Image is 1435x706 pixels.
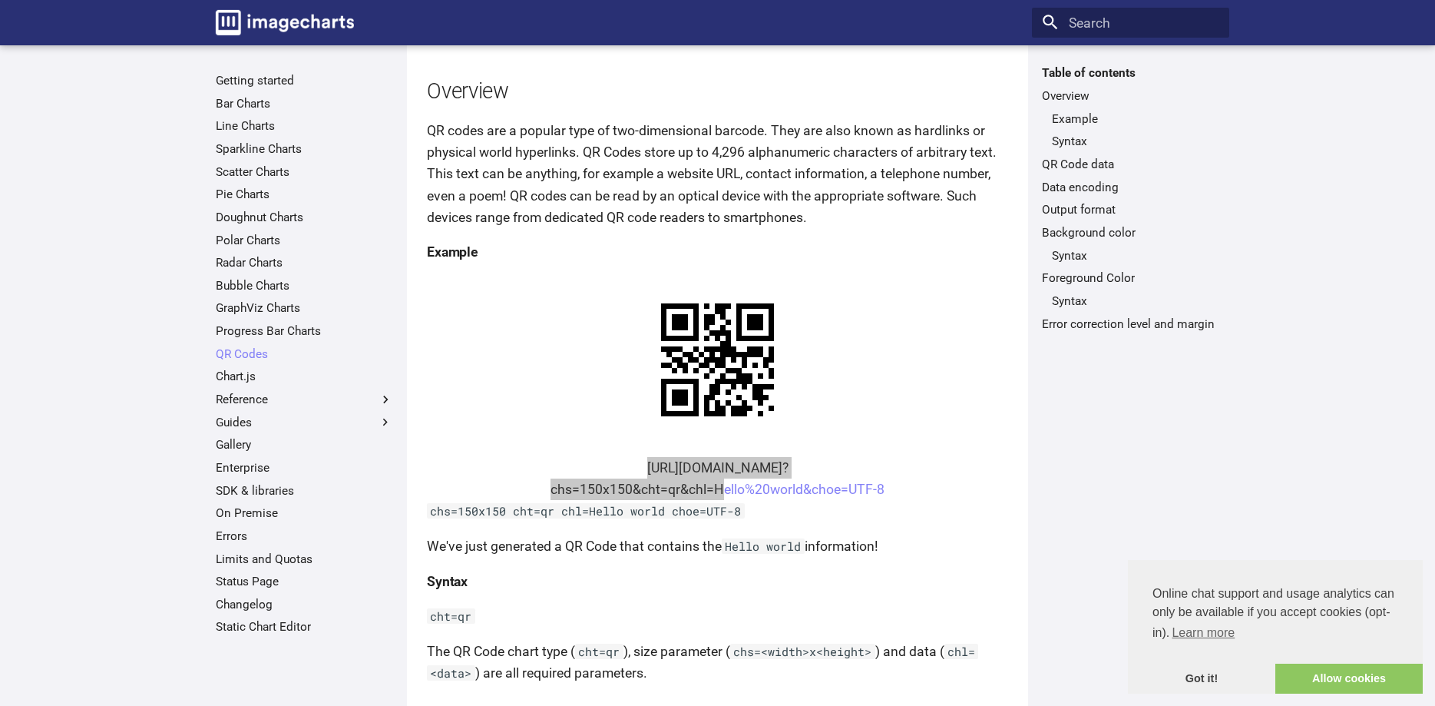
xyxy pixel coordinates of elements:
[1042,270,1219,286] a: Foreground Color
[551,460,884,497] a: [URL][DOMAIN_NAME]?chs=150x150&cht=qr&chl=Hello%20world&choe=UTF-8
[216,301,393,317] a: GraphViz Charts
[1042,317,1219,332] a: Error correction level and margin
[427,608,475,624] code: cht=qr
[730,644,875,659] code: chs=<width>x<height>
[1042,225,1219,240] a: Background color
[216,164,393,180] a: Scatter Charts
[1152,585,1398,645] span: Online chat support and usage analytics can only be available if you accept cookies (opt-in).
[1042,202,1219,217] a: Output format
[216,505,393,521] a: On Premise
[216,96,393,111] a: Bar Charts
[1032,65,1229,331] nav: Table of contents
[1275,664,1423,694] a: allow cookies
[1042,293,1219,309] nav: Foreground Color
[216,323,393,339] a: Progress Bar Charts
[427,641,1008,684] p: The QR Code chart type ( ), size parameter ( ) and data ( ) are all required parameters.
[216,73,393,88] a: Getting started
[427,503,745,519] code: chs=150x150 cht=qr chl=Hello world choe=UTF-8
[427,241,1008,263] h4: Example
[575,644,623,659] code: cht=qr
[1128,560,1423,694] div: cookieconsent
[427,120,1008,228] p: QR codes are a popular type of two-dimensional barcode. They are also known as hardlinks or physi...
[427,535,1008,557] p: We've just generated a QR Code that contains the information!
[216,437,393,452] a: Gallery
[1042,180,1219,195] a: Data encoding
[216,10,354,35] img: logo
[1052,111,1219,127] a: Example
[1032,65,1229,81] label: Table of contents
[216,255,393,270] a: Radar Charts
[216,529,393,544] a: Errors
[722,539,805,554] code: Hello world
[216,483,393,499] a: SDK & libraries
[634,277,801,443] img: chart
[1042,88,1219,104] a: Overview
[1052,134,1219,149] a: Syntax
[216,346,393,362] a: QR Codes
[216,369,393,384] a: Chart.js
[209,3,361,41] a: Image-Charts documentation
[427,77,1008,107] h2: Overview
[216,118,393,134] a: Line Charts
[1169,621,1237,645] a: learn more about cookies
[1052,248,1219,264] a: Syntax
[1128,664,1275,694] a: dismiss cookie message
[216,552,393,567] a: Limits and Quotas
[216,210,393,225] a: Doughnut Charts
[216,141,393,157] a: Sparkline Charts
[1032,8,1229,38] input: Search
[216,187,393,202] a: Pie Charts
[216,278,393,293] a: Bubble Charts
[216,597,393,612] a: Changelog
[1042,111,1219,150] nav: Overview
[216,392,393,407] label: Reference
[1052,293,1219,309] a: Syntax
[216,233,393,248] a: Polar Charts
[216,415,393,430] label: Guides
[216,460,393,476] a: Enterprise
[1042,248,1219,264] nav: Background color
[216,619,393,635] a: Static Chart Editor
[216,574,393,589] a: Status Page
[1042,157,1219,172] a: QR Code data
[427,571,1008,592] h4: Syntax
